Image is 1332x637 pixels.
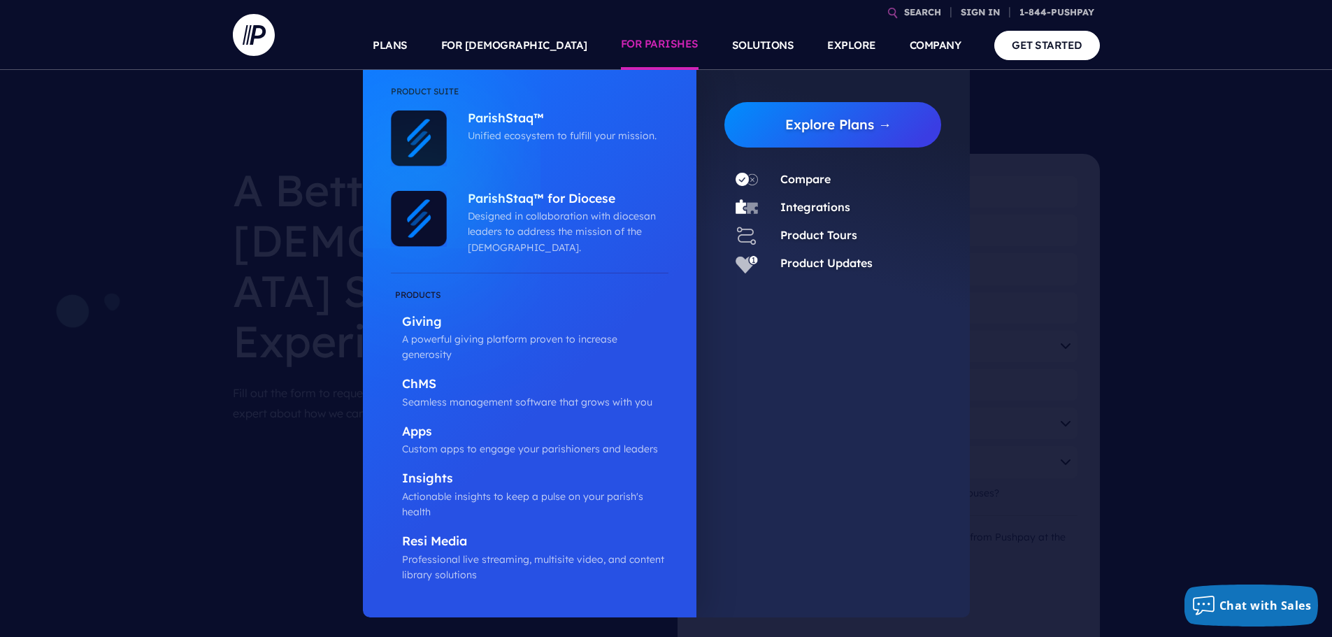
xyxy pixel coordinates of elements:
[391,110,447,166] img: ParishStaq™ - Icon
[736,252,758,275] img: Product Updates - Icon
[724,196,769,219] a: Integrations - Icon
[468,110,661,128] p: ParishStaq™
[736,102,942,148] a: Explore Plans →
[447,110,661,144] a: ParishStaq™ Unified ecosystem to fulfill your mission.
[391,376,668,410] a: ChMS Seamless management software that grows with you
[402,552,668,583] p: Professional live streaming, multisite video, and content library solutions
[391,191,447,247] img: ParishStaq™ for Diocese - Icon
[391,84,668,110] li: Product Suite
[391,287,668,363] a: Giving A powerful giving platform proven to increase generosity
[391,534,668,582] a: Resi Media Professional live streaming, multisite video, and content library solutions
[402,424,668,441] p: Apps
[780,256,873,270] a: Product Updates
[724,224,769,247] a: Product Tours - Icon
[402,331,668,363] p: A powerful giving platform proven to increase generosity
[468,191,661,208] p: ParishStaq™ for Diocese
[402,394,668,410] p: Seamless management software that grows with you
[402,534,668,551] p: Resi Media
[391,471,668,520] a: Insights Actionable insights to keep a pulse on your parish's health
[402,489,668,520] p: Actionable insights to keep a pulse on your parish's health
[402,314,668,331] p: Giving
[732,21,794,70] a: SOLUTIONS
[736,169,758,191] img: Compare - Icon
[621,21,699,70] a: FOR PARISHES
[373,21,408,70] a: PLANS
[724,252,769,275] a: Product Updates - Icon
[994,31,1100,59] a: GET STARTED
[447,191,661,255] a: ParishStaq™ for Diocese Designed in collaboration with diocesan leaders to address the mission of...
[736,196,758,219] img: Integrations - Icon
[736,224,758,247] img: Product Tours - Icon
[402,376,668,394] p: ChMS
[724,169,769,191] a: Compare - Icon
[402,471,668,488] p: Insights
[1184,585,1319,627] button: Chat with Sales
[827,21,876,70] a: EXPLORE
[468,128,661,143] p: Unified ecosystem to fulfill your mission.
[441,21,587,70] a: FOR [DEMOGRAPHIC_DATA]
[780,172,831,186] a: Compare
[780,200,850,214] a: Integrations
[910,21,961,70] a: COMPANY
[402,441,668,457] p: Custom apps to engage your parishioners and leaders
[780,228,857,242] a: Product Tours
[391,424,668,457] a: Apps Custom apps to engage your parishioners and leaders
[468,208,661,255] p: Designed in collaboration with diocesan leaders to address the mission of the [DEMOGRAPHIC_DATA].
[1219,598,1312,613] span: Chat with Sales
